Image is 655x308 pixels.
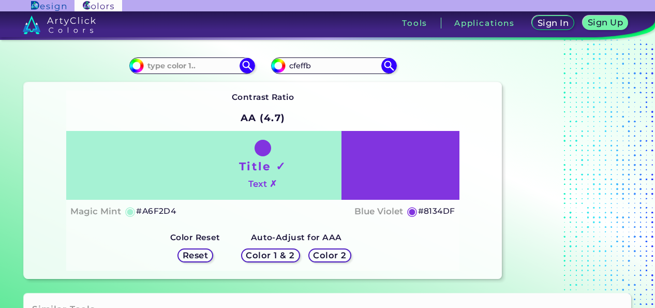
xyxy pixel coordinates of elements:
[136,204,176,218] h5: #A6F2D4
[354,204,403,219] h4: Blue Violet
[251,232,342,242] strong: Auto-Adjust for AAA
[184,252,207,259] h5: Reset
[381,58,397,74] img: icon search
[585,17,626,30] a: Sign Up
[402,19,427,27] h3: Tools
[248,177,277,192] h4: Text ✗
[239,158,287,174] h1: Title ✓
[589,19,621,26] h5: Sign Up
[240,58,255,74] img: icon search
[418,204,455,218] h5: #8134DF
[454,19,515,27] h3: Applications
[70,204,121,219] h4: Magic Mint
[232,92,294,102] strong: Contrast Ratio
[170,232,220,242] strong: Color Reset
[539,19,568,27] h5: Sign In
[31,1,66,11] img: ArtyClick Design logo
[407,205,418,217] h5: ◉
[144,58,240,72] input: type color 1..
[506,25,635,283] iframe: Advertisement
[286,58,382,72] input: type color 2..
[534,17,572,30] a: Sign In
[315,252,345,259] h5: Color 2
[248,252,292,259] h5: Color 1 & 2
[236,106,290,129] h2: AA (4.7)
[23,16,96,34] img: logo_artyclick_colors_white.svg
[125,205,136,217] h5: ◉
